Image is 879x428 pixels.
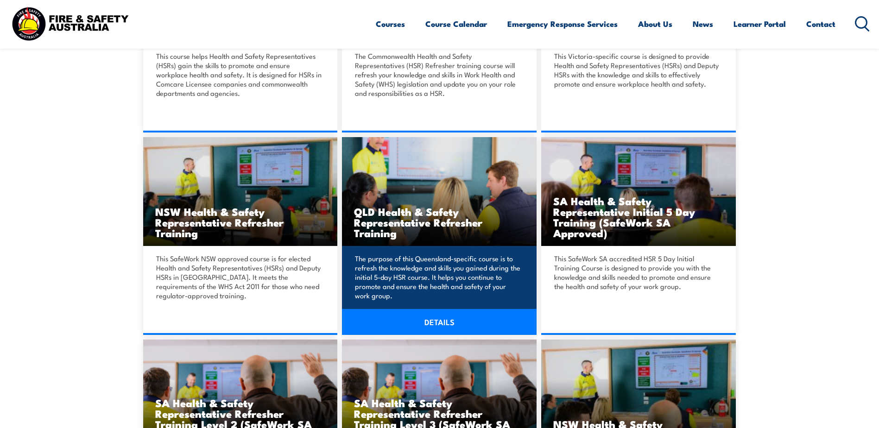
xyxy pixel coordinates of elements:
a: Course Calendar [425,12,487,36]
p: This SafeWork NSW approved course is for elected Health and Safety Representatives (HSRs) and Dep... [156,254,322,300]
a: About Us [638,12,672,36]
a: QLD Health & Safety Representative Refresher Training [342,137,537,246]
a: Contact [806,12,835,36]
img: NSW Health & Safety Representative Refresher Training [143,137,338,246]
p: The purpose of this Queensland-specific course is to refresh the knowledge and skills you gained ... [355,254,521,300]
h3: SA Health & Safety Representative Initial 5 Day Training (SafeWork SA Approved) [553,195,724,238]
img: QLD Health & Safety Representative Refresher TRAINING [342,137,537,246]
a: Emergency Response Services [507,12,618,36]
a: DETAILS [342,309,537,335]
a: News [693,12,713,36]
p: The Commonwealth Health and Safety Representatives (HSR) Refresher training course will refresh y... [355,51,521,98]
p: This SafeWork SA accredited HSR 5 Day Initial Training Course is designed to provide you with the... [554,254,720,291]
img: SA Health & Safety Representative Initial 5 Day Training (SafeWork SA Approved) [541,137,736,246]
p: This Victoria-specific course is designed to provide Health and Safety Representatives (HSRs) and... [554,51,720,88]
a: Learner Portal [734,12,786,36]
h3: QLD Health & Safety Representative Refresher Training [354,206,525,238]
p: This course helps Health and Safety Representatives (HSRs) gain the skills to promote and ensure ... [156,51,322,98]
a: Courses [376,12,405,36]
h3: NSW Health & Safety Representative Refresher Training [155,206,326,238]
